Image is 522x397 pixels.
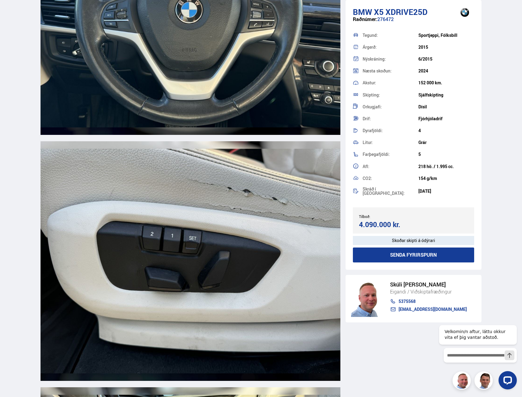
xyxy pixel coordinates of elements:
[363,176,418,181] div: CO2:
[363,164,418,169] div: Afl:
[418,164,474,169] div: 218 hö. / 1.995 cc.
[363,93,418,97] div: Skipting:
[418,80,474,85] div: 152 000 km.
[363,128,418,133] div: Dyrafjöldi:
[390,299,467,304] a: 5375568
[418,57,474,61] div: 6/2015
[359,220,412,229] div: 4.090.000 kr.
[418,116,474,121] div: Fjórhjóladrif
[418,152,474,157] div: 5
[363,117,418,121] div: Drif:
[418,93,474,97] div: Sjálfskipting
[418,45,474,50] div: 2015
[363,105,418,109] div: Orkugjafi:
[363,152,418,156] div: Farþegafjöldi:
[453,3,477,22] img: brand logo
[363,69,418,73] div: Næsta skoðun:
[418,104,474,109] div: Dísil
[41,141,340,381] img: 2427733.jpeg
[363,45,418,49] div: Árgerð:
[363,33,418,37] div: Tegund:
[363,57,418,61] div: Nýskráning:
[390,307,467,312] a: [EMAIL_ADDRESS][DOMAIN_NAME]
[418,176,474,181] div: 154 g/km
[390,281,467,288] div: Skúli [PERSON_NAME]
[353,16,377,23] span: Raðnúmer:
[353,16,474,28] div: 276472
[351,280,384,317] img: siFngHWaQ9KaOqBr.png
[418,189,474,194] div: [DATE]
[353,6,372,17] span: BMW
[418,33,474,38] div: Sportjeppi, Fólksbíll
[353,248,474,262] button: Senda fyrirspurn
[374,6,428,17] span: X5 XDRIVE25D
[418,69,474,73] div: 2024
[359,214,414,219] div: Tilboð:
[363,187,418,195] div: Skráð í [GEOGRAPHIC_DATA]:
[363,81,418,85] div: Akstur:
[363,140,418,145] div: Litur:
[418,140,474,145] div: Grár
[353,236,474,245] div: Skoðar skipti á ódýrari
[390,288,467,296] div: Eigandi / Viðskiptafræðingur
[418,128,474,133] div: 4
[434,314,519,394] iframe: LiveChat chat widget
